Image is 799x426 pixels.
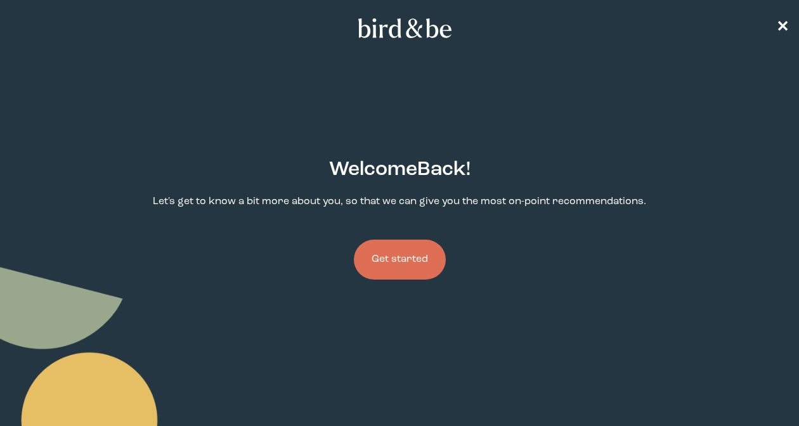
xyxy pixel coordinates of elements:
[153,195,646,209] p: Let's get to know a bit more about you, so that we can give you the most on-point recommendations.
[776,17,789,39] a: ✕
[776,20,789,35] span: ✕
[354,240,446,280] button: Get started
[329,155,471,184] h2: Welcome Back !
[354,219,446,300] a: Get started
